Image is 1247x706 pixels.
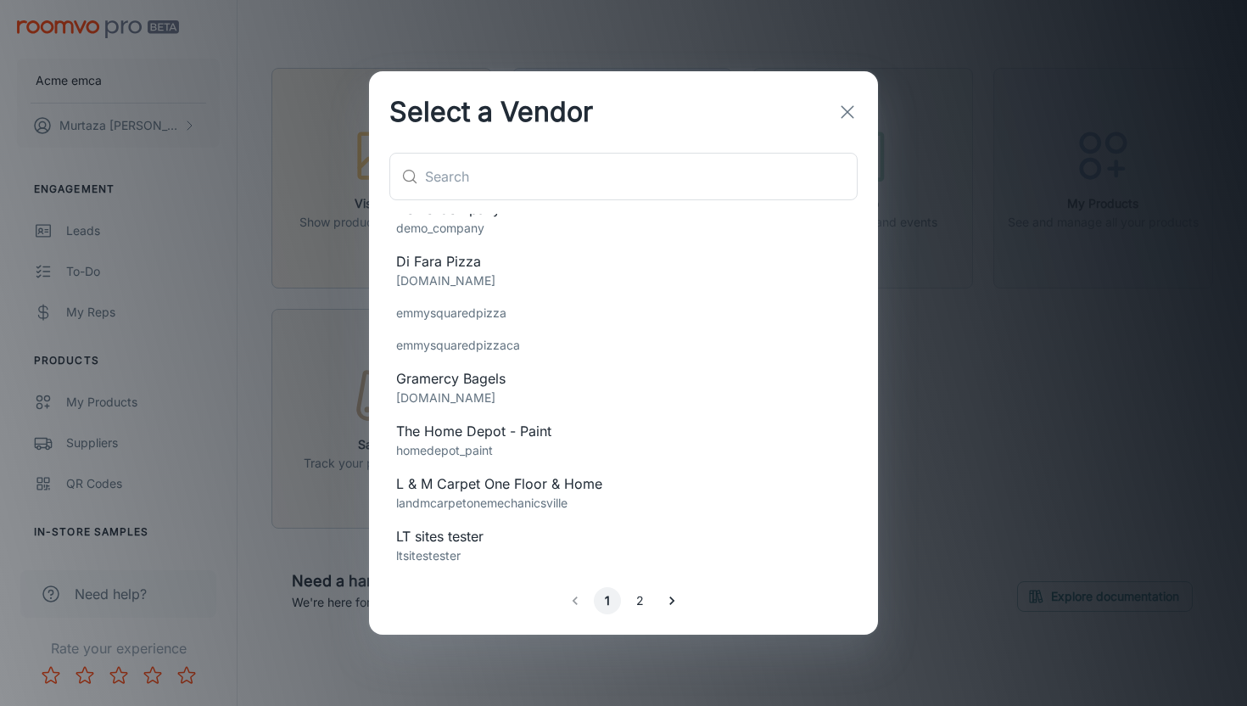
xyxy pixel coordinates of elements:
[396,304,851,322] p: emmysquaredpizza
[369,329,878,361] div: emmysquaredpizzaca
[396,219,851,238] p: demo_company
[369,297,878,329] div: emmysquaredpizza
[594,587,621,614] button: page 1
[396,389,851,407] p: [DOMAIN_NAME]
[369,519,878,572] div: LT sites testerltsitestester
[425,153,858,200] input: Search
[396,441,851,460] p: homedepot_paint
[369,361,878,414] div: Gramercy Bagels[DOMAIN_NAME]
[396,368,851,389] span: Gramercy Bagels
[396,421,851,441] span: The Home Depot - Paint
[396,526,851,546] span: LT sites tester
[396,336,851,355] p: emmysquaredpizzaca
[369,244,878,297] div: Di Fara Pizza[DOMAIN_NAME]
[559,587,688,614] nav: pagination navigation
[396,251,851,272] span: Di Fara Pizza
[369,192,878,244] div: Demo Companydemo_company
[396,272,851,290] p: [DOMAIN_NAME]
[369,71,613,153] h2: Select a Vendor
[626,587,653,614] button: Go to page 2
[658,587,685,614] button: Go to next page
[369,467,878,519] div: L & M Carpet One Floor & Homelandmcarpetonemechanicsville
[396,546,851,565] p: ltsitestester
[396,494,851,513] p: landmcarpetonemechanicsville
[396,473,851,494] span: L & M Carpet One Floor & Home
[369,414,878,467] div: The Home Depot - Painthomedepot_paint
